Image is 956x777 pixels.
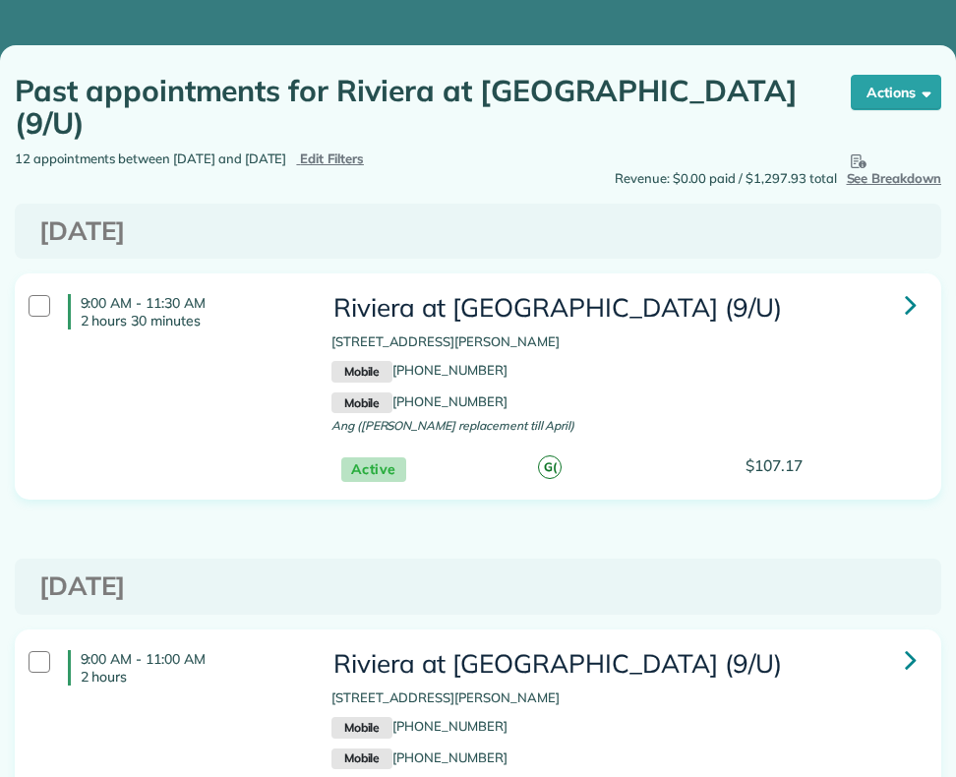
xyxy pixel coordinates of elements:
[341,457,406,482] span: Active
[331,650,924,679] h3: Riviera at [GEOGRAPHIC_DATA] (9/U)
[81,312,317,329] p: 2 hours 30 minutes
[331,362,508,378] a: Mobile[PHONE_NUMBER]
[538,455,562,479] span: G(
[331,361,392,383] small: Mobile
[331,717,392,739] small: Mobile
[746,455,803,475] span: $107.17
[331,294,924,323] h3: Riviera at [GEOGRAPHIC_DATA] (9/U)
[68,650,317,686] h4: 9:00 AM - 11:00 AM
[300,150,364,166] span: Edit Filters
[847,149,942,189] button: See Breakdown
[847,149,942,186] span: See Breakdown
[331,332,924,352] p: [STREET_ADDRESS][PERSON_NAME]
[331,393,508,409] a: Mobile[PHONE_NUMBER]
[331,392,392,414] small: Mobile
[331,718,508,734] a: Mobile[PHONE_NUMBER]
[331,749,508,765] a: Mobile[PHONE_NUMBER]
[15,75,813,140] h1: Past appointments for Riviera at [GEOGRAPHIC_DATA] (9/U)
[39,572,917,601] h3: [DATE]
[615,169,837,189] span: Revenue: $0.00 paid / $1,297.93 total
[331,688,924,708] p: [STREET_ADDRESS][PERSON_NAME]
[331,748,392,770] small: Mobile
[81,668,317,686] p: 2 hours
[851,75,941,110] button: Actions
[68,294,317,329] h4: 9:00 AM - 11:30 AM
[39,217,917,246] h3: [DATE]
[331,418,574,433] span: Ang ([PERSON_NAME] replacement till April)
[296,150,364,166] a: Edit Filters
